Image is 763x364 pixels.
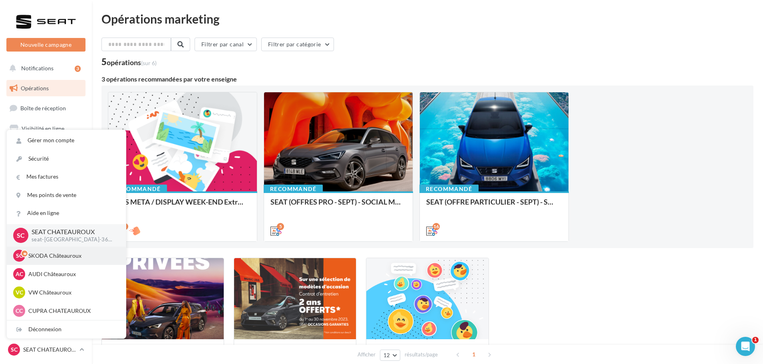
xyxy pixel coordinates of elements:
span: Notifications [21,65,54,72]
a: PLV et print personnalisable [5,219,87,243]
div: Opérations marketing [101,13,753,25]
span: Visibilité en ligne [22,125,64,132]
p: seat-[GEOGRAPHIC_DATA]-36007 [32,236,113,243]
span: 1 [752,337,759,343]
div: 5 [101,58,157,66]
div: 16 [433,223,440,230]
div: ADS META / DISPLAY WEEK-END Extraordinaire (JPO) Septembre 2025 [115,198,250,214]
span: Afficher [358,351,376,358]
a: Mes points de vente [7,186,126,204]
a: Médiathèque [5,180,87,197]
button: 12 [380,350,400,361]
div: Recommandé [419,185,479,193]
div: Déconnexion [7,320,126,338]
p: SEAT CHATEAUROUX [32,227,113,237]
p: SEAT CHATEAUROUX [23,346,76,354]
a: Gérer mon compte [7,131,126,149]
span: (sur 6) [141,60,157,66]
button: Filtrer par catégorie [261,38,334,51]
span: SC [16,252,23,260]
span: 12 [383,352,390,358]
a: Contacts [5,160,87,177]
p: SKODA Châteauroux [28,252,116,260]
a: SC SEAT CHATEAUROUX [6,342,85,357]
a: Sécurité [7,150,126,168]
div: opérations [107,59,157,66]
button: Nouvelle campagne [6,38,85,52]
div: SEAT (OFFRE PARTICULIER - SEPT) - SOCIAL MEDIA [426,198,562,214]
p: VW Châteauroux [28,288,116,296]
span: CC [16,307,23,315]
span: SC [17,231,25,240]
span: SC [11,346,18,354]
a: Calendrier [5,200,87,217]
p: AUDI Châteauroux [28,270,116,278]
button: Notifications 3 [5,60,84,77]
div: 3 [75,66,81,72]
iframe: Intercom live chat [736,337,755,356]
span: résultats/page [405,351,438,358]
p: CUPRA CHATEAUROUX [28,307,116,315]
span: Boîte de réception [20,105,66,111]
div: Recommandé [108,185,167,193]
a: Aide en ligne [7,204,126,222]
a: Mes factures [7,168,126,186]
div: SEAT (OFFRES PRO - SEPT) - SOCIAL MEDIA [270,198,406,214]
span: 1 [467,348,480,361]
div: 3 opérations recommandées par votre enseigne [101,76,753,82]
span: AC [16,270,23,278]
a: Boîte de réception [5,99,87,117]
a: Opérations [5,80,87,97]
a: Visibilité en ligne [5,120,87,137]
div: 5 [277,223,284,230]
a: Campagnes DataOnDemand [5,246,87,270]
button: Filtrer par canal [195,38,257,51]
div: Recommandé [264,185,323,193]
a: Campagnes [5,140,87,157]
span: Opérations [21,85,49,91]
span: VC [16,288,23,296]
